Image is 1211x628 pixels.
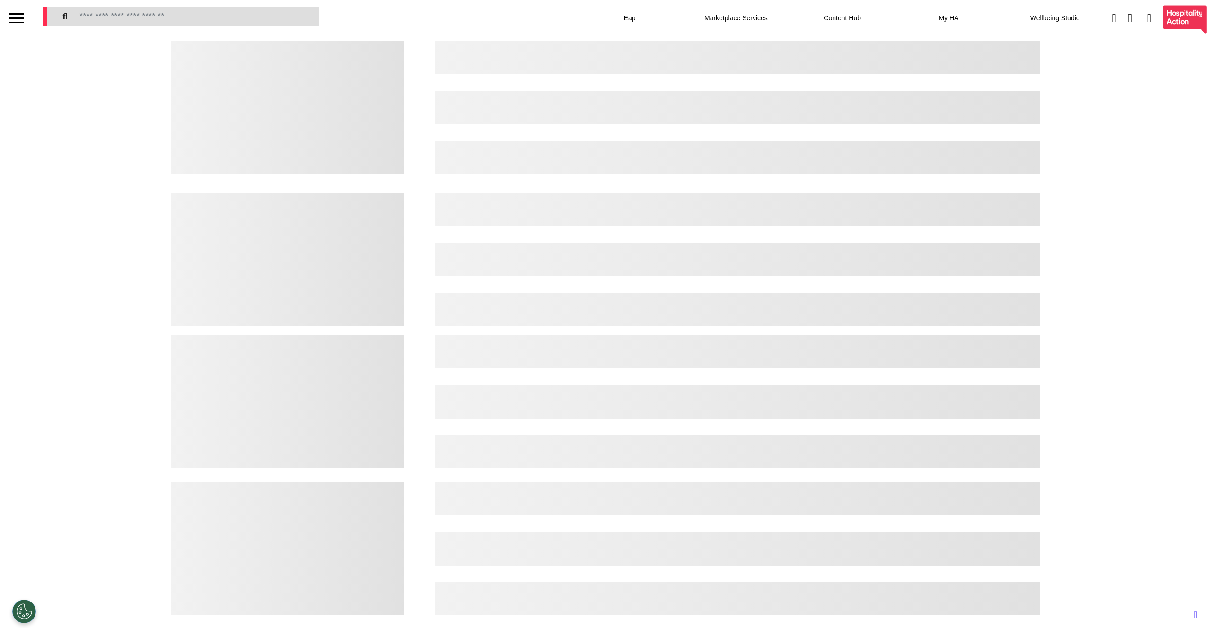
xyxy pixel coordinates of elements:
[689,5,783,31] div: Marketplace Services
[1008,5,1102,31] div: Wellbeing Studio
[795,5,890,31] div: Content Hub
[582,5,677,31] div: Eap
[901,5,996,31] div: My HA
[12,600,36,623] button: Open Preferences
